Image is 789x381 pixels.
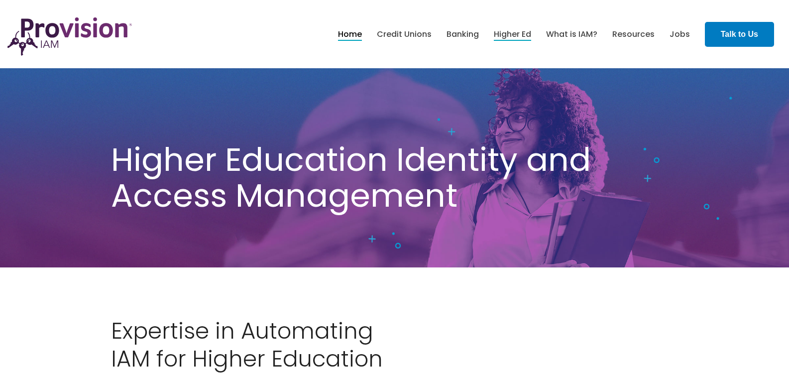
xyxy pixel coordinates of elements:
[705,22,774,47] a: Talk to Us
[447,26,479,43] a: Banking
[721,30,758,38] strong: Talk to Us
[338,26,362,43] a: Home
[377,26,432,43] a: Credit Unions
[494,26,531,43] a: Higher Ed
[670,26,690,43] a: Jobs
[612,26,655,43] a: Resources
[7,17,132,56] img: ProvisionIAM-Logo-Purple
[331,18,697,50] nav: menu
[546,26,597,43] a: What is IAM?
[111,137,591,218] span: Higher Education Identity and Access Management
